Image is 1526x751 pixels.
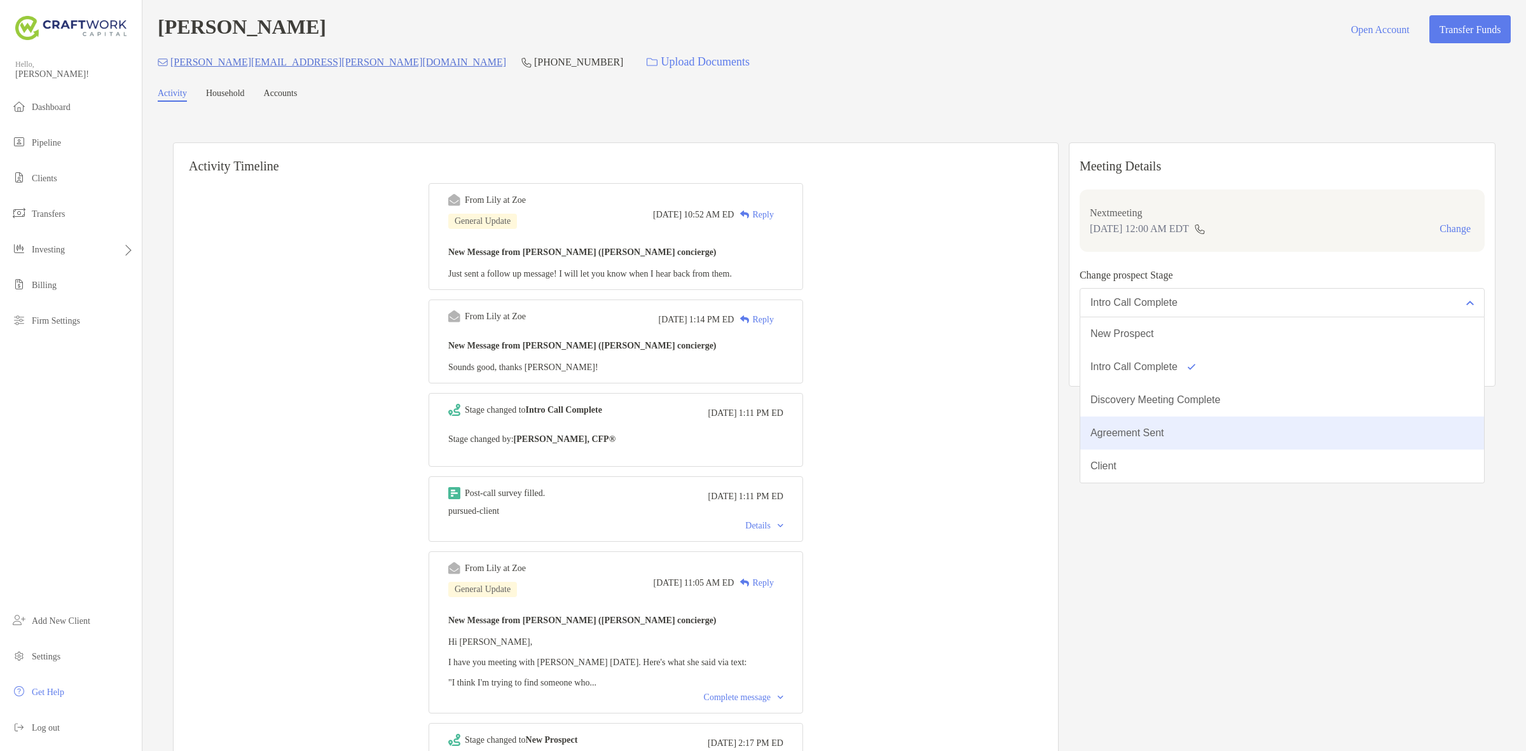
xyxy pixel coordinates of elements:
[174,143,1058,174] h6: Activity Timeline
[448,487,460,499] img: Event icon
[448,506,499,516] span: pursued-client
[11,719,27,734] img: logout icon
[708,408,737,418] span: [DATE]
[170,54,506,70] p: [PERSON_NAME][EMAIL_ADDRESS][PERSON_NAME][DOMAIN_NAME]
[739,492,783,502] span: 1:11 PM ED
[158,88,187,102] a: Activity
[734,313,773,326] div: Reply
[740,579,750,587] img: Reply icon
[448,562,460,574] img: Event icon
[1090,361,1178,373] div: Intro Call Complete
[11,277,27,292] img: billing icon
[11,241,27,256] img: investing icon
[1090,297,1178,308] div: Intro Call Complete
[778,696,783,699] img: Chevron icon
[1194,224,1206,234] img: communication type
[534,54,623,70] p: [PHONE_NUMBER]
[158,59,168,66] img: Email Icon
[32,687,64,697] span: Get Help
[708,738,736,748] span: [DATE]
[11,312,27,327] img: firm-settings icon
[32,102,71,112] span: Dashboard
[1090,460,1117,472] div: Client
[11,612,27,628] img: add_new_client icon
[514,434,616,444] b: [PERSON_NAME], CFP®
[32,316,80,326] span: Firm Settings
[638,48,757,76] a: Upload Documents
[684,578,734,588] span: 11:05 AM ED
[526,735,578,745] b: New Prospect
[206,88,245,102] a: Household
[465,312,526,322] div: From Lily at Zoe
[708,492,737,502] span: [DATE]
[32,723,60,733] span: Log out
[448,214,517,229] div: General Update
[734,576,773,589] div: Reply
[659,315,687,325] span: [DATE]
[745,521,783,531] div: Details
[739,408,783,418] span: 1:11 PM ED
[526,405,602,415] b: Intro Call Complete
[1080,450,1484,483] button: Client
[11,684,27,699] img: get-help icon
[11,205,27,221] img: transfers icon
[1341,15,1419,43] button: Open Account
[734,208,773,221] div: Reply
[32,280,57,290] span: Billing
[448,269,732,279] span: Just sent a follow up message! I will let you know when I hear back from them.
[448,362,598,372] span: Sounds good, thanks [PERSON_NAME]!
[32,138,61,148] span: Pipeline
[1080,267,1485,283] p: Change prospect Stage
[32,209,65,219] span: Transfers
[465,563,526,574] div: From Lily at Zoe
[11,648,27,663] img: settings icon
[1080,158,1485,174] p: Meeting Details
[448,341,717,350] b: New Message from [PERSON_NAME] ([PERSON_NAME] concierge)
[689,315,734,325] span: 1:14 PM ED
[740,210,750,219] img: Reply icon
[1090,394,1221,406] div: Discovery Meeting Complete
[448,310,460,322] img: Event icon
[654,578,682,588] span: [DATE]
[1429,15,1511,43] button: Transfer Funds
[11,170,27,185] img: clients icon
[1436,223,1474,235] button: Change
[1090,205,1474,221] p: Next meeting
[448,431,783,447] p: Stage changed by:
[264,88,298,102] a: Accounts
[465,735,577,745] div: Stage changed to
[684,210,734,220] span: 10:52 AM ED
[738,738,783,748] span: 2:17 PM ED
[740,315,750,324] img: Reply icon
[448,734,460,746] img: Event icon
[32,652,60,661] span: Settings
[32,616,90,626] span: Add New Client
[32,174,57,183] span: Clients
[1090,221,1189,237] p: [DATE] 12:00 AM EDT
[11,99,27,114] img: dashboard icon
[15,69,134,79] span: [PERSON_NAME]!
[448,616,717,625] b: New Message from [PERSON_NAME] ([PERSON_NAME] concierge)
[32,245,65,254] span: Investing
[1090,427,1164,439] div: Agreement Sent
[448,247,717,257] b: New Message from [PERSON_NAME] ([PERSON_NAME] concierge)
[1080,350,1484,383] button: Intro Call Complete
[1080,288,1485,317] button: Intro Call Complete
[1090,328,1154,340] div: New Prospect
[1080,417,1484,450] button: Agreement Sent
[465,488,545,499] div: Post-call survey filled.
[11,134,27,149] img: pipeline icon
[158,15,326,43] h4: [PERSON_NAME]
[778,524,783,528] img: Chevron icon
[1080,317,1484,350] button: New Prospect
[521,57,532,67] img: Phone Icon
[465,405,602,415] div: Stage changed to
[448,404,460,416] img: Event icon
[1080,383,1484,417] button: Discovery Meeting Complete
[15,5,127,51] img: Zoe Logo
[1188,364,1195,370] img: Option icon
[704,692,783,703] div: Complete message
[1466,301,1474,305] img: Open dropdown arrow
[448,637,747,687] span: Hi [PERSON_NAME], I have you meeting with [PERSON_NAME] [DATE]. Here's what she said via text: "I...
[647,58,657,67] img: button icon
